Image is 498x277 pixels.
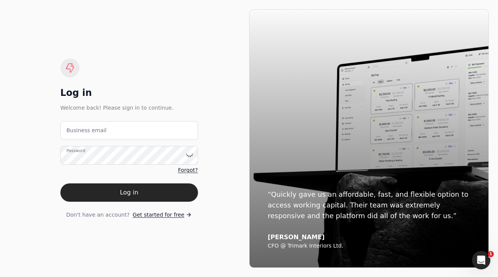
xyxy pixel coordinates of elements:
label: Password [67,147,85,154]
span: Get started for free [133,211,184,219]
iframe: Intercom live chat [472,251,490,269]
button: Log in [60,183,198,202]
label: Business email [67,126,107,134]
div: [PERSON_NAME] [268,233,470,241]
a: Get started for free [133,211,192,219]
div: Welcome back! Please sign in to continue. [60,104,198,112]
div: “Quickly gave us an affordable, fast, and flexible option to access working capital. Their team w... [268,189,470,221]
a: Forgot? [178,166,198,174]
div: CFO @ Trimark Interiors Ltd. [268,243,470,249]
span: 1 [488,251,494,257]
span: Don't have an account? [66,211,130,219]
div: Log in [60,87,198,99]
